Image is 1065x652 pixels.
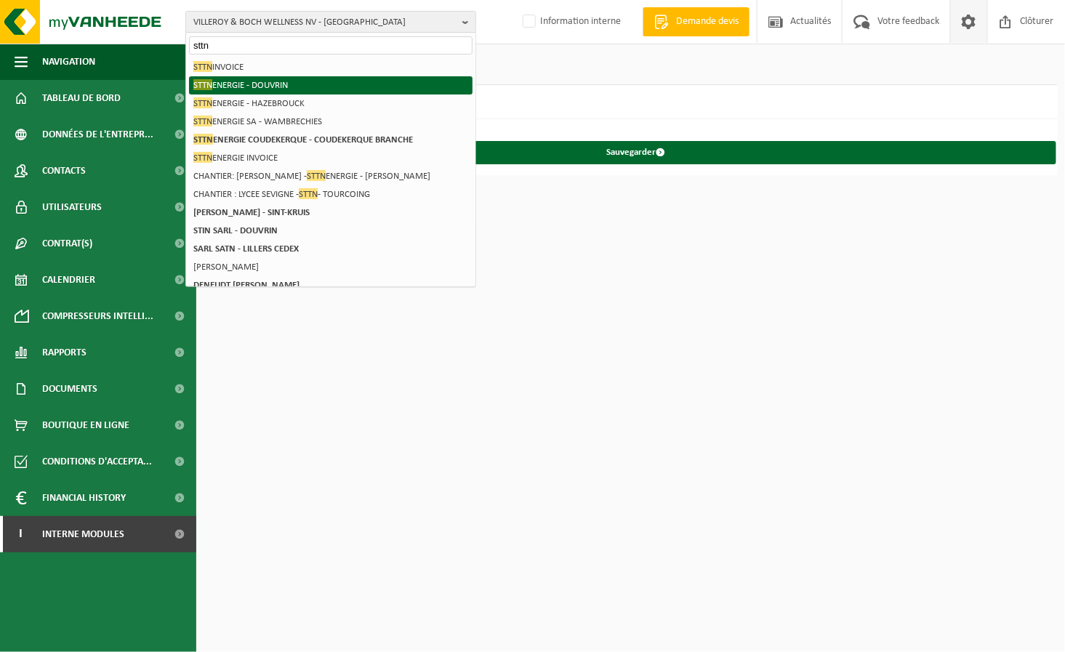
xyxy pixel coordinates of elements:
[193,12,457,33] span: VILLEROY & BOCH WELLNESS NV - [GEOGRAPHIC_DATA]
[193,152,212,163] span: STTN
[307,170,326,181] span: STTN
[42,443,152,480] span: Conditions d'accepta...
[42,116,153,153] span: Données de l'entrepr...
[189,149,473,167] li: ENERGIE INVOICE
[193,116,212,126] span: STTN
[42,480,126,516] span: Financial History
[189,58,473,76] li: INVOICE
[193,79,212,90] span: STTN
[299,188,318,199] span: STTN
[42,189,102,225] span: Utilisateurs
[193,208,310,217] strong: [PERSON_NAME] - SINT-KRUIS
[189,167,473,185] li: CHANTIER: [PERSON_NAME] - ENERGIE - [PERSON_NAME]
[193,226,278,236] strong: STIN SARL - DOUVRIN
[643,7,749,36] a: Demande devis
[672,15,742,29] span: Demande devis
[216,141,1056,164] button: Sauvegarder
[15,516,28,552] span: I
[193,244,299,254] strong: SARL SATN - LILLERS CEDEX
[42,80,121,116] span: Tableau de bord
[42,407,129,443] span: Boutique en ligne
[204,85,1058,119] h2: Adapter les critères de recherche
[189,36,473,55] input: Chercher des succursales liées
[189,113,473,131] li: ENERGIE SA - WAMBRECHIES
[42,44,95,80] span: Navigation
[193,134,413,145] strong: ENERGIE COUDEKERQUE - COUDEKERQUE BRANCHE
[189,185,473,204] li: CHANTIER : LYCEE SEVIGNE - - TOURCOING
[520,11,621,33] label: Information interne
[42,225,92,262] span: Contrat(s)
[189,76,473,94] li: ENERGIE - DOUVRIN
[42,334,87,371] span: Rapports
[42,371,97,407] span: Documents
[42,262,95,298] span: Calendrier
[193,61,212,72] span: STTN
[193,281,300,290] strong: DENEUDT [PERSON_NAME]
[189,94,473,113] li: ENERGIE - HAZEBROUCK
[193,97,212,108] span: STTN
[42,516,124,552] span: Interne modules
[42,298,153,334] span: Compresseurs intelli...
[42,153,86,189] span: Contacts
[185,11,476,33] button: VILLEROY & BOCH WELLNESS NV - [GEOGRAPHIC_DATA]
[189,258,473,276] li: [PERSON_NAME]
[193,134,213,145] span: STTN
